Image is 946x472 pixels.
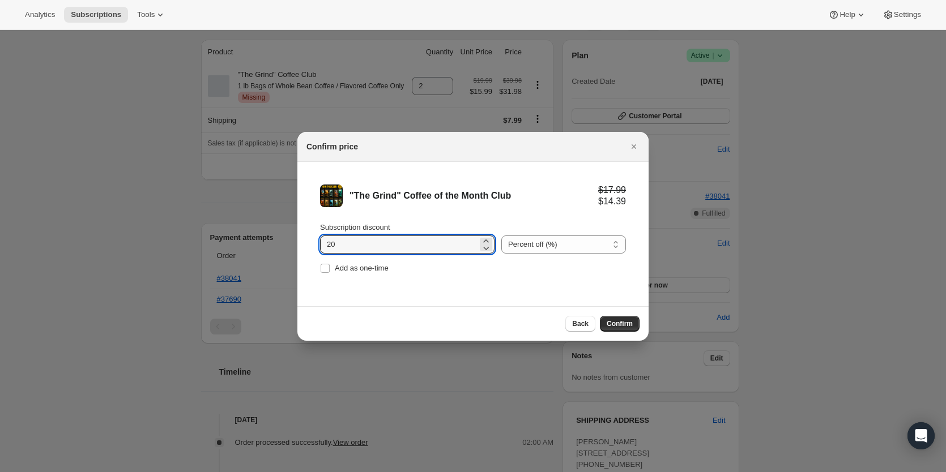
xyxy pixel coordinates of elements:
[607,319,633,328] span: Confirm
[821,7,873,23] button: Help
[565,316,595,332] button: Back
[335,264,389,272] span: Add as one-time
[626,139,642,155] button: Close
[130,7,173,23] button: Tools
[876,7,928,23] button: Settings
[71,10,121,19] span: Subscriptions
[306,141,358,152] h2: Confirm price
[64,7,128,23] button: Subscriptions
[598,184,626,196] div: $17.99
[25,10,55,19] span: Analytics
[18,7,62,23] button: Analytics
[320,184,343,207] img: "The Grind" Coffee of the Month Club
[907,422,935,449] div: Open Intercom Messenger
[572,319,589,328] span: Back
[320,223,390,231] span: Subscription discount
[598,196,626,207] div: $14.39
[350,190,598,201] div: "The Grind" Coffee of the Month Club
[600,316,640,332] button: Confirm
[894,10,921,19] span: Settings
[840,10,855,19] span: Help
[137,10,155,19] span: Tools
